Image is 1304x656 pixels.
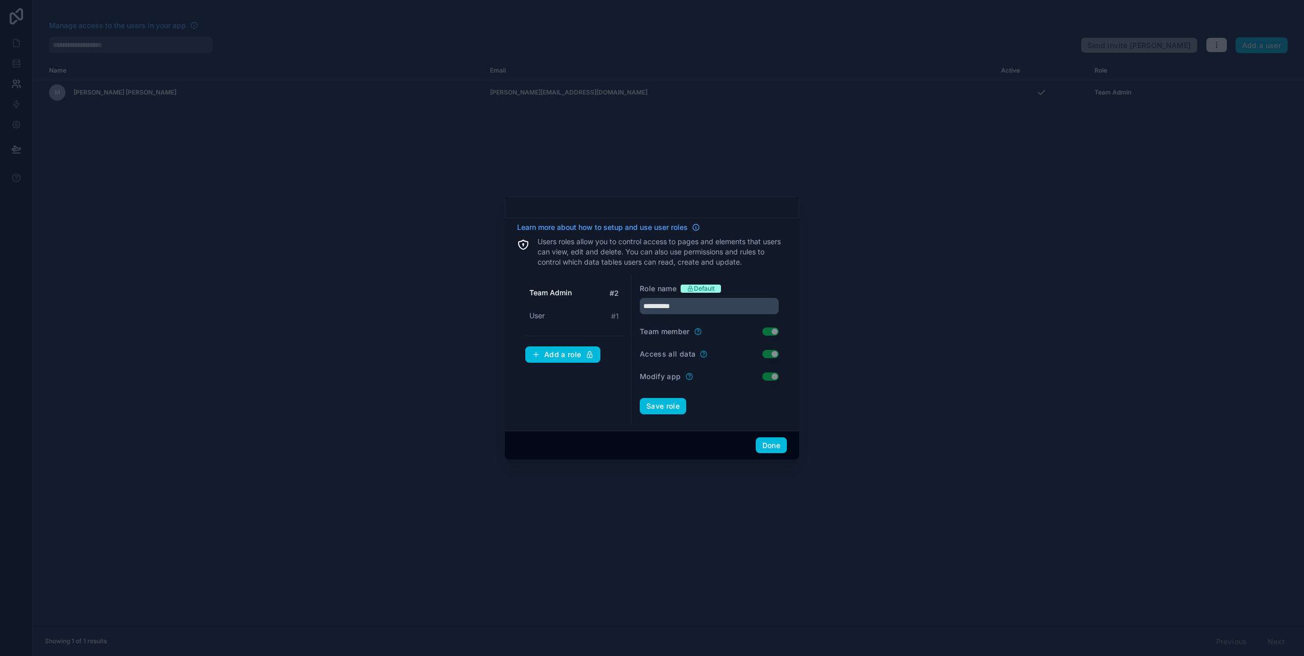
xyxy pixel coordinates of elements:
[532,350,594,359] div: Add a role
[611,311,619,321] span: # 1
[529,288,572,298] span: Team Admin
[756,437,787,454] button: Done
[640,349,695,359] label: Access all data
[640,326,690,337] label: Team member
[640,398,686,414] button: Save role
[332,271,505,378] iframe: Tooltip
[640,284,677,294] label: Role name
[517,222,700,232] a: Learn more about how to setup and use user roles
[517,222,688,232] span: Learn more about how to setup and use user roles
[694,285,715,293] span: Default
[640,371,681,382] label: Modify app
[538,237,787,267] p: Users roles allow you to control access to pages and elements that users can view, edit and delet...
[525,346,600,363] button: Add a role
[610,288,619,298] span: # 2
[529,311,545,321] span: User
